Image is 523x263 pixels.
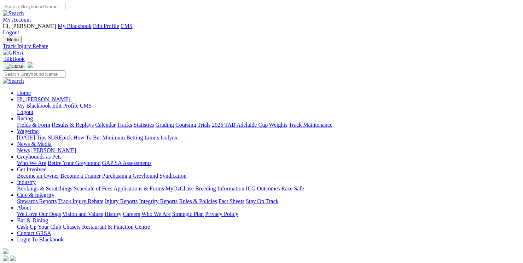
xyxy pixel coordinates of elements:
[17,179,36,185] a: Industry
[3,256,8,261] img: facebook.svg
[195,185,244,191] a: Breeding Information
[219,198,244,204] a: Fact Sheets
[3,3,65,10] input: Search
[17,192,54,198] a: Care & Integrity
[269,122,287,128] a: Weights
[105,198,138,204] a: Injury Reports
[3,43,520,50] a: Track Injury Rebate
[3,17,31,23] a: My Account
[123,211,140,217] a: Careers
[17,224,520,230] div: Bar & Dining
[48,160,101,166] a: Retire Your Greyhound
[17,198,520,205] div: Care & Integrity
[62,211,103,217] a: Vision and Values
[3,56,25,62] a: BlkBook
[17,96,72,102] a: Hi, [PERSON_NAME]
[175,122,196,128] a: Coursing
[17,122,520,128] div: Racing
[74,135,101,141] a: How To Bet
[17,160,46,166] a: Who We Are
[134,122,154,128] a: Statistics
[3,50,24,56] img: GRSA
[58,23,92,29] a: My Blackbook
[17,173,59,179] a: Become an Owner
[3,10,24,17] img: Search
[17,224,61,230] a: Cash Up Your Club
[17,160,520,166] div: Greyhounds as Pets
[281,185,304,191] a: Race Safe
[141,211,171,217] a: Who We Are
[17,236,64,242] a: Login To Blackbook
[246,185,280,191] a: ICG Outcomes
[17,135,520,141] div: Wagering
[104,211,121,217] a: History
[58,198,103,204] a: Track Injury Rebate
[28,62,33,68] img: logo-grsa-white.png
[17,128,39,134] a: Wagering
[289,122,332,128] a: Track Maintenance
[63,224,150,230] a: Chasers Restaurant & Function Centre
[3,36,22,43] button: Toggle navigation
[3,23,56,29] span: Hi, [PERSON_NAME]
[60,173,101,179] a: Become a Trainer
[17,109,33,115] a: Logout
[4,56,25,62] span: BlkBook
[17,154,62,160] a: Greyhounds as Pets
[93,23,119,29] a: Edit Profile
[52,103,79,109] a: Edit Profile
[17,122,50,128] a: Fields & Form
[17,230,51,236] a: Contact GRSA
[17,147,520,154] div: News & Media
[17,205,31,211] a: About
[17,211,61,217] a: We Love Our Dogs
[3,248,8,254] img: logo-grsa-white.png
[179,198,217,204] a: Rules & Policies
[7,37,19,42] span: Menu
[17,185,72,191] a: Bookings & Scratchings
[246,198,278,204] a: Stay On Track
[48,135,72,141] a: SUREpick
[17,141,52,147] a: News & Media
[172,211,204,217] a: Strategic Plan
[17,173,520,179] div: Get Involved
[3,78,24,84] img: Search
[31,147,76,153] a: [PERSON_NAME]
[10,256,16,261] img: twitter.svg
[156,122,174,128] a: Grading
[17,135,46,141] a: [DATE] Tips
[6,64,23,69] img: Close
[165,185,194,191] a: MyOzChase
[17,166,47,172] a: Get Involved
[114,185,164,191] a: Applications & Forms
[74,185,112,191] a: Schedule of Fees
[212,122,268,128] a: 2025 TAB Adelaide Cup
[159,173,186,179] a: Syndication
[17,115,33,121] a: Racing
[52,122,94,128] a: Results & Replays
[139,198,178,204] a: Integrity Reports
[197,122,210,128] a: Trials
[80,103,92,109] a: CMS
[17,217,48,223] a: Bar & Dining
[17,96,70,102] span: Hi, [PERSON_NAME]
[121,23,133,29] a: CMS
[17,147,30,153] a: News
[3,70,65,78] input: Search
[102,160,152,166] a: GAP SA Assessments
[17,211,520,217] div: About
[117,122,132,128] a: Tracks
[17,103,520,115] div: Hi, [PERSON_NAME]
[17,198,57,204] a: Stewards Reports
[17,103,51,109] a: My Blackbook
[17,90,31,96] a: Home
[3,23,520,36] div: My Account
[3,63,26,70] button: Toggle navigation
[102,135,159,141] a: Minimum Betting Limits
[17,185,520,192] div: Industry
[3,29,19,35] a: Logout
[95,122,116,128] a: Calendar
[205,211,238,217] a: Privacy Policy
[102,173,158,179] a: Purchasing a Greyhound
[161,135,178,141] a: Isolynx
